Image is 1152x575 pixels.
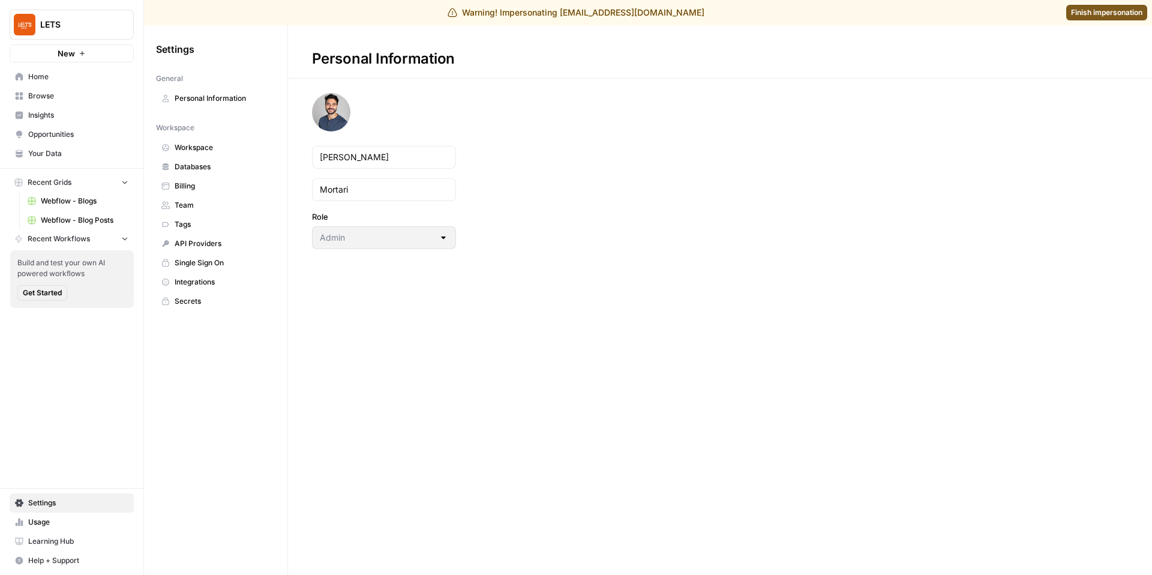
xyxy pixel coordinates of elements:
span: General [156,73,183,84]
span: Usage [28,517,128,528]
a: Team [156,196,275,215]
span: Single Sign On [175,257,270,268]
label: Role [312,211,456,223]
img: LETS Logo [14,14,35,35]
button: Recent Grids [10,173,134,191]
span: Help + Support [28,555,128,566]
div: Personal Information [288,49,479,68]
span: Integrations [175,277,270,287]
a: Billing [156,176,275,196]
a: Databases [156,157,275,176]
span: Your Data [28,148,128,159]
a: Browse [10,86,134,106]
a: Tags [156,215,275,234]
span: Finish impersonation [1071,7,1142,18]
a: Personal Information [156,89,275,108]
a: Insights [10,106,134,125]
span: Workspace [175,142,270,153]
a: Single Sign On [156,253,275,272]
a: Settings [10,493,134,513]
a: Your Data [10,144,134,163]
span: Databases [175,161,270,172]
img: avatar [312,93,350,131]
span: Settings [28,498,128,508]
a: Finish impersonation [1066,5,1147,20]
span: Personal Information [175,93,270,104]
a: Webflow - Blogs [22,191,134,211]
span: Recent Grids [28,177,71,188]
span: LETS [40,19,113,31]
button: Get Started [17,285,67,301]
a: Learning Hub [10,532,134,551]
span: Home [28,71,128,82]
span: API Providers [175,238,270,249]
button: Help + Support [10,551,134,570]
span: Secrets [175,296,270,307]
a: Webflow - Blog Posts [22,211,134,230]
a: Secrets [156,292,275,311]
span: Tags [175,219,270,230]
button: Recent Workflows [10,230,134,248]
a: Opportunities [10,125,134,144]
a: API Providers [156,234,275,253]
span: Webflow - Blogs [41,196,128,206]
span: Browse [28,91,128,101]
button: Workspace: LETS [10,10,134,40]
a: Home [10,67,134,86]
span: Team [175,200,270,211]
div: Warning! Impersonating [EMAIL_ADDRESS][DOMAIN_NAME] [448,7,704,19]
a: Workspace [156,138,275,157]
span: New [58,47,75,59]
a: Usage [10,513,134,532]
span: Learning Hub [28,536,128,547]
span: Webflow - Blog Posts [41,215,128,226]
span: Opportunities [28,129,128,140]
span: Workspace [156,122,194,133]
span: Billing [175,181,270,191]
span: Insights [28,110,128,121]
span: Get Started [23,287,62,298]
button: New [10,44,134,62]
a: Integrations [156,272,275,292]
span: Build and test your own AI powered workflows [17,257,127,279]
span: Recent Workflows [28,233,90,244]
span: Settings [156,42,194,56]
